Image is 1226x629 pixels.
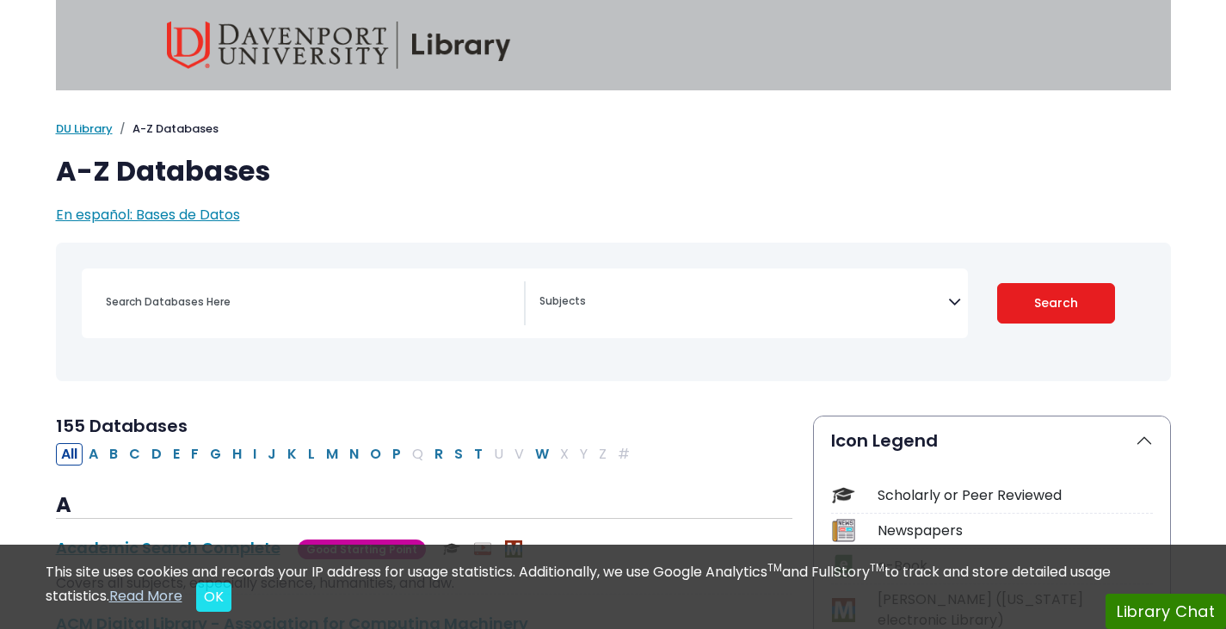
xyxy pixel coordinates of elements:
[997,283,1115,324] button: Submit for Search Results
[124,443,145,466] button: Filter Results C
[196,583,231,612] button: Close
[56,443,637,463] div: Alpha-list to filter by first letter of database name
[878,485,1153,506] div: Scholarly or Peer Reviewed
[56,120,1171,138] nav: breadcrumb
[387,443,406,466] button: Filter Results P
[530,443,554,466] button: Filter Results W
[56,443,83,466] button: All
[878,521,1153,541] div: Newspapers
[56,414,188,438] span: 155 Databases
[205,443,226,466] button: Filter Results G
[186,443,204,466] button: Filter Results F
[469,443,488,466] button: Filter Results T
[56,155,1171,188] h1: A-Z Databases
[429,443,448,466] button: Filter Results R
[56,243,1171,381] nav: Search filters
[104,443,123,466] button: Filter Results B
[56,120,113,137] a: DU Library
[474,540,491,558] img: Audio & Video
[449,443,468,466] button: Filter Results S
[95,289,524,314] input: Search database by title or keyword
[539,296,948,310] textarea: Search
[46,562,1181,612] div: This site uses cookies and records your IP address for usage statistics. Additionally, we use Goo...
[146,443,167,466] button: Filter Results D
[832,519,855,542] img: Icon Newspapers
[56,537,280,558] a: Academic Search Complete
[248,443,262,466] button: Filter Results I
[832,484,855,507] img: Icon Scholarly or Peer Reviewed
[870,560,884,575] sup: TM
[321,443,343,466] button: Filter Results M
[767,560,782,575] sup: TM
[262,443,281,466] button: Filter Results J
[365,443,386,466] button: Filter Results O
[344,443,364,466] button: Filter Results N
[505,540,522,558] img: MeL (Michigan electronic Library)
[814,416,1170,465] button: Icon Legend
[56,205,240,225] a: En español: Bases de Datos
[298,540,426,559] span: Good Starting Point
[282,443,302,466] button: Filter Results K
[83,443,103,466] button: Filter Results A
[56,493,792,519] h3: A
[1106,594,1226,629] button: Library Chat
[227,443,247,466] button: Filter Results H
[167,22,511,69] img: Davenport University Library
[109,586,182,606] a: Read More
[303,443,320,466] button: Filter Results L
[168,443,185,466] button: Filter Results E
[113,120,219,138] li: A-Z Databases
[443,540,460,558] img: Scholarly or Peer Reviewed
